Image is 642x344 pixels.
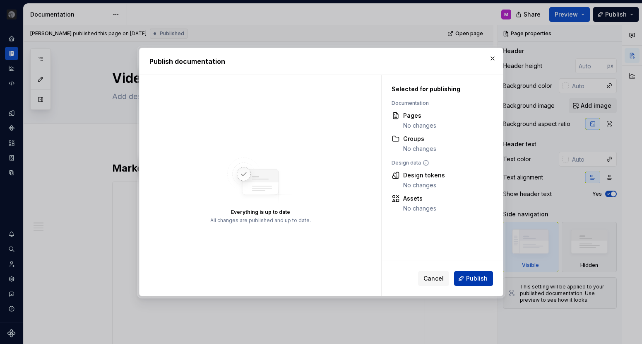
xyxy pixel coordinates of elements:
[403,121,436,130] div: No changes
[403,135,436,143] div: Groups
[403,194,436,203] div: Assets
[466,274,488,283] span: Publish
[418,271,449,286] button: Cancel
[403,145,436,153] div: No changes
[403,171,445,179] div: Design tokens
[423,274,444,283] span: Cancel
[392,100,489,107] div: Documentation
[392,85,489,93] div: Selected for publishing
[403,181,445,189] div: No changes
[403,111,436,120] div: Pages
[149,56,493,66] h2: Publish documentation
[210,217,310,224] div: All changes are published and up to date.
[231,209,290,216] div: Everything is up to date
[403,204,436,213] div: No changes
[392,160,489,166] div: Design data
[454,271,493,286] button: Publish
